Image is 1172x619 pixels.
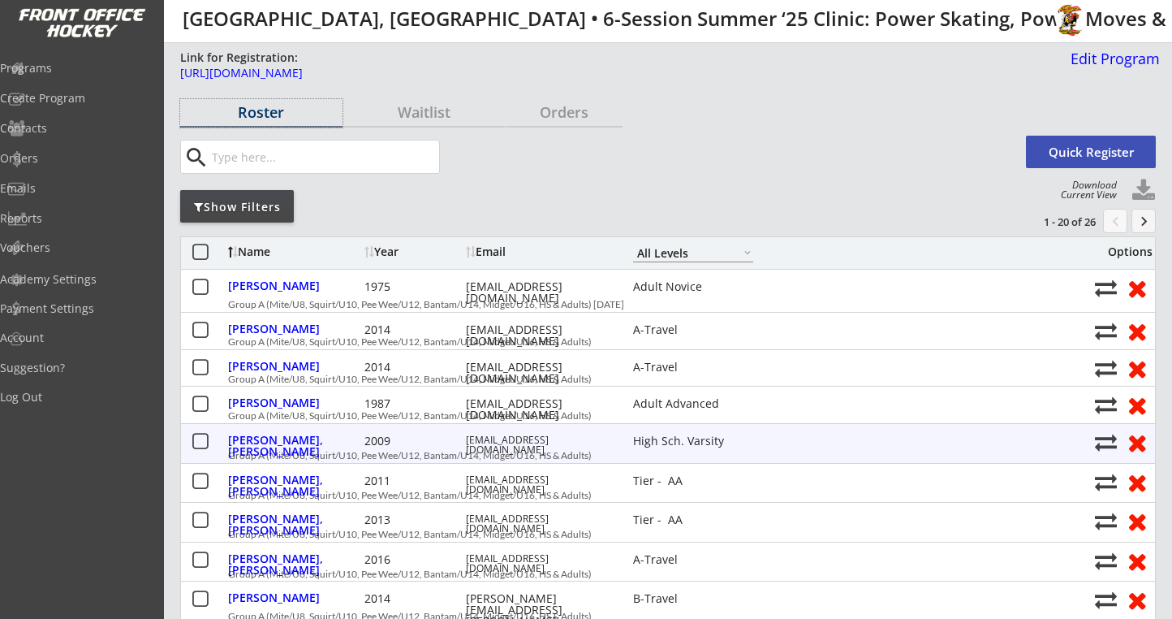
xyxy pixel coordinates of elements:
[466,554,612,574] div: [EMAIL_ADDRESS][DOMAIN_NAME]
[364,281,462,292] div: 1975
[1095,471,1117,493] button: Move player
[633,398,753,409] div: Adult Advanced
[1064,51,1160,66] div: Edit Program
[364,435,462,447] div: 2009
[228,451,1086,461] div: Group A (Mite/U8, Squirt/U10, Pee Wee/U12, Bantam/U14, Midget/U16, HS & Adults)
[228,374,1086,384] div: Group A (Mite/U8, Squirt/U10, Pee Wee/U12, Bantam/U14, Midget/U16, HS & Adults)
[1026,136,1156,168] button: Quick Register
[633,475,753,487] div: Tier - AA
[633,554,753,565] div: A-Travel
[1122,470,1152,495] button: Remove from roster (no refund)
[228,323,360,335] div: [PERSON_NAME]
[180,105,343,119] div: Roster
[1122,509,1152,534] button: Remove from roster (no refund)
[466,514,612,534] div: [EMAIL_ADDRESS][DOMAIN_NAME]
[1122,548,1152,574] button: Remove from roster (no refund)
[466,246,612,258] div: Email
[633,281,753,292] div: Adult Novice
[364,554,462,565] div: 2016
[1095,320,1117,342] button: Move player
[364,246,462,258] div: Year
[183,145,209,171] button: search
[1095,277,1117,299] button: Move player
[228,411,1086,421] div: Group A (Mite/U8, Squirt/U10, Pee Wee/U12, Bantam/U14, Midget/U16, HS & Adults)
[1064,51,1160,80] a: Edit Program
[228,474,360,497] div: [PERSON_NAME], [PERSON_NAME]
[1131,209,1156,233] button: keyboard_arrow_right
[228,553,360,576] div: [PERSON_NAME], [PERSON_NAME]
[1122,430,1152,455] button: Remove from roster (no refund)
[228,592,360,604] div: [PERSON_NAME]
[228,397,360,409] div: [PERSON_NAME]
[466,398,612,421] div: [EMAIL_ADDRESS][DOMAIN_NAME]
[364,324,462,335] div: 2014
[228,435,360,457] div: [PERSON_NAME], [PERSON_NAME]
[1122,587,1152,613] button: Remove from roster (no refund)
[633,593,753,604] div: B-Travel
[228,513,360,536] div: [PERSON_NAME], [PERSON_NAME]
[466,324,612,347] div: [EMAIL_ADDRESS][DOMAIN_NAME]
[1122,275,1152,301] button: Remove from roster (no refund)
[633,435,753,447] div: High Sch. Varsity
[633,361,753,373] div: A-Travel
[633,514,753,526] div: Tier - AA
[1095,550,1117,572] button: Move player
[466,281,612,304] div: [EMAIL_ADDRESS][DOMAIN_NAME]
[180,67,998,79] div: [URL][DOMAIN_NAME]
[364,514,462,526] div: 2013
[633,324,753,335] div: A-Travel
[180,67,998,88] a: [URL][DOMAIN_NAME]
[343,105,506,119] div: Waitlist
[1095,394,1117,416] button: Move player
[466,435,612,455] div: [EMAIL_ADDRESS][DOMAIN_NAME]
[1131,179,1156,203] button: Click to download full roster. Your browser settings may try to block it, check your security set...
[180,50,300,66] div: Link for Registration:
[228,530,1086,539] div: Group A (Mite/U8, Squirt/U10, Pee Wee/U12, Bantam/U14, Midget/U16, HS & Adults)
[1011,214,1096,229] div: 1 - 20 of 26
[228,280,360,292] div: [PERSON_NAME]
[1122,392,1152,418] button: Remove from roster (no refund)
[228,569,1086,579] div: Group A (Mite/U8, Squirt/U10, Pee Wee/U12, Bantam/U14, Midget/U16, HS & Adults)
[1053,180,1117,200] div: Download Current View
[506,105,623,119] div: Orders
[1095,510,1117,532] button: Move player
[228,361,360,372] div: [PERSON_NAME]
[466,475,612,495] div: [EMAIL_ADDRESS][DOMAIN_NAME]
[1095,589,1117,611] button: Move player
[364,398,462,409] div: 1987
[364,593,462,604] div: 2014
[466,361,612,384] div: [EMAIL_ADDRESS][DOMAIN_NAME]
[228,491,1086,500] div: Group A (Mite/U8, Squirt/U10, Pee Wee/U12, Bantam/U14, Midget/U16, HS & Adults)
[228,246,360,258] div: Name
[1103,209,1127,233] button: chevron_left
[180,199,294,215] div: Show Filters
[364,475,462,487] div: 2011
[209,141,439,173] input: Type here...
[228,300,1086,309] div: Group A (Mite/U8, Squirt/U10, Pee Wee/U12, Bantam/U14, Midget/U16, HS & Adults) [DATE]
[1122,318,1152,344] button: Remove from roster (no refund)
[364,361,462,373] div: 2014
[1095,431,1117,453] button: Move player
[1122,356,1152,381] button: Remove from roster (no refund)
[228,337,1086,347] div: Group A (Mite/U8, Squirt/U10, Pee Wee/U12, Bantam/U14, Midget/U16, HS & Adults)
[1095,357,1117,379] button: Move player
[1095,246,1153,258] div: Options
